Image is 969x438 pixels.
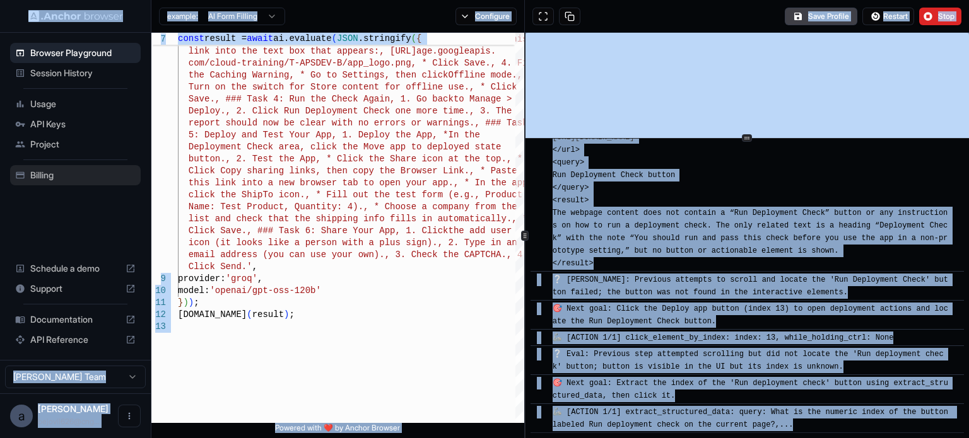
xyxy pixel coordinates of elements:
span: Project [30,138,136,151]
div: Browser Playground [10,43,141,63]
span: result [252,309,284,320]
span: ❔ Eval: Previous step attempted scrolling but did not locate the 'Run deployment check' button; b... [553,350,944,371]
span: , * In the app, [454,178,533,188]
div: a [10,405,33,427]
span: ❔ [PERSON_NAME]: Previous attempts to scroll and locate the 'Run Deployment Check' button failed;... [553,275,948,297]
span: ​ [537,406,543,418]
span: Support [30,282,120,295]
span: ​ [537,331,543,344]
span: k Save., 4. Fix [454,58,533,68]
span: 📄 <url> </url> <query> Run Deployment Check button </query> <result> The webpage content does not... [553,120,948,268]
span: Deployment Check area, click the Move app to deplo [189,142,454,152]
span: Usage [30,98,136,110]
span: , [252,262,257,272]
span: to Manage > [454,94,512,104]
div: Billing [10,165,141,185]
span: yed state [454,142,502,152]
div: API Keys [10,114,141,134]
div: Session History [10,63,141,83]
span: nk., * Paste [454,166,517,176]
span: t the top., * [454,154,522,164]
span: Session History [30,67,136,79]
span: Restart [883,11,908,21]
span: 'groq' [226,274,257,284]
a: [URL][DOMAIN_NAME] [553,133,635,142]
span: [DOMAIN_NAME] [178,309,247,320]
div: 12 [151,309,166,321]
span: { [416,33,421,43]
span: email address (you can use your own)., 3. Check th [189,250,454,260]
div: 9 [151,273,166,285]
span: the add user [448,226,512,236]
span: Click Copy sharing links, then copy the Browser Li [189,166,454,176]
span: Click Save., ### Task 6: Share Your App, 1. Click [189,226,449,236]
button: Open menu [118,405,141,427]
span: ) [189,297,194,308]
span: result = [204,33,247,43]
span: e.g., Product [454,190,522,200]
span: ( [332,33,337,43]
span: ) [284,309,289,320]
span: Deploy., 2. Click Run Deployment Check one more ti [189,106,454,116]
span: Documentation [30,313,120,326]
span: me., 3. The [454,106,512,116]
span: list and check that the shipping info fills in aut [189,214,454,224]
span: Name: Test Product, Quantity: 4)., * Choose a comp [189,202,454,212]
span: omatically., * [454,214,528,224]
span: model: [178,285,209,296]
button: Stop [919,8,961,25]
span: age.googleapis. [416,46,496,56]
span: 'openai/gpt-oss-120b' [209,285,320,296]
span: this link into a new browser tab to open your app. [189,178,454,188]
span: any from the [454,202,517,212]
span: 🎯 Next goal: Click the Deploy app button (index 13) to open deployment actions and locate the Run... [553,304,948,326]
span: ) [183,297,188,308]
span: Powered with ❤️ by Anchor Browser [275,423,400,438]
span: bejovil626@cnguopin.com [38,417,100,426]
span: adem jay [38,403,109,414]
div: Usage [10,94,141,114]
span: 🎯 Next goal: Extract the index of the 'Run deployment check' button using extract_structured_data... [553,379,948,400]
div: 10 [151,285,166,297]
div: Support [10,279,141,299]
img: Anchor Logo [28,10,123,22]
button: Open in full screen [532,8,554,25]
span: report should now be clear with no errors or warni [189,118,454,128]
span: 5: Deploy and Test Your App, 1. Deploy the App, * [189,130,449,140]
span: ​ [537,303,543,315]
span: , [257,274,262,284]
div: Project [10,134,141,154]
span: example: [167,11,198,21]
span: } [178,297,183,308]
span: In the [448,130,479,140]
span: se., * Click [454,82,517,92]
button: Save Profile [785,8,857,25]
span: ​ [537,348,543,360]
span: Offline mode., * [448,70,532,80]
div: Schedule a demo [10,258,141,279]
span: button., 2. Test the App, * Click the Share icon a [189,154,454,164]
span: ( [411,33,416,43]
button: Configure [455,8,517,25]
span: click the ShipTo icon., * Fill out the test form ( [189,190,454,200]
span: API Reference [30,333,120,346]
span: Billing [30,169,136,182]
span: ngs., ### Task [454,118,528,128]
span: 🦾 [ACTION 1/1] click_element_by_index: index: 13, while_holding_ctrl: None [553,333,894,342]
span: . Type in an [454,238,517,248]
span: com/cloud-training/T-APSDEV-B/app_logo.png, * Clic [189,58,454,68]
span: link into the text box that appears:, [URL] [189,46,416,56]
span: 7 [151,33,166,45]
span: ai.evaluate [273,33,331,43]
span: Save., ### Task 4: Run the Check Again, 1. Go back [189,94,454,104]
span: Schedule a demo [30,262,120,275]
button: Restart [862,8,914,25]
span: e CAPTCHA., 4. [454,250,528,260]
span: Click Send.' [189,262,252,272]
span: .stringify [358,33,411,43]
span: API Keys [30,118,136,130]
span: ​ [537,377,543,389]
div: 11 [151,297,166,309]
span: JSON [337,33,358,43]
span: ; [194,297,199,308]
